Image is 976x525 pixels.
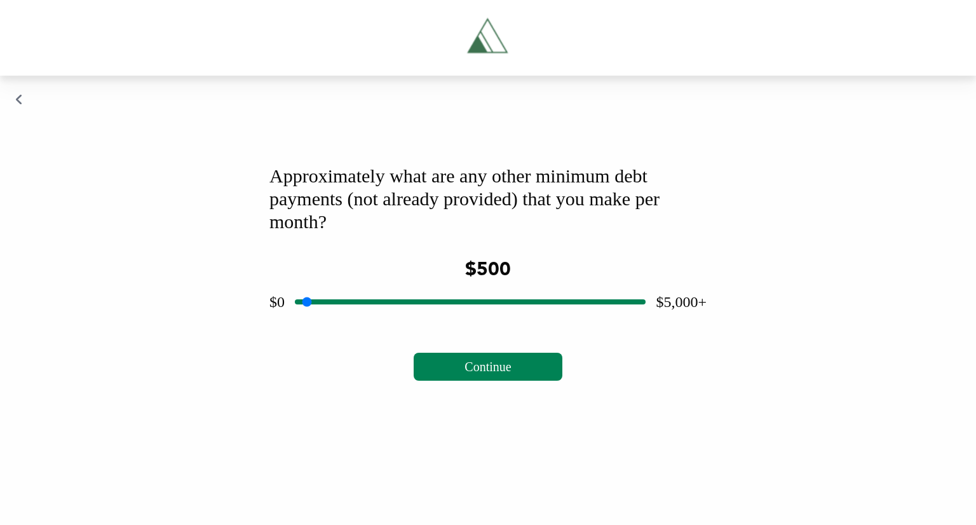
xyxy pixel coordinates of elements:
[414,353,562,381] button: Continue
[656,294,707,310] span: $5,000+
[459,10,516,65] img: Tryascend.com
[269,294,285,310] span: $0
[403,10,573,65] a: Tryascend.com
[465,261,511,280] span: $500
[269,165,707,233] div: Approximately what are any other minimum debt payments (not already provided) that you make per m...
[464,360,511,374] span: Continue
